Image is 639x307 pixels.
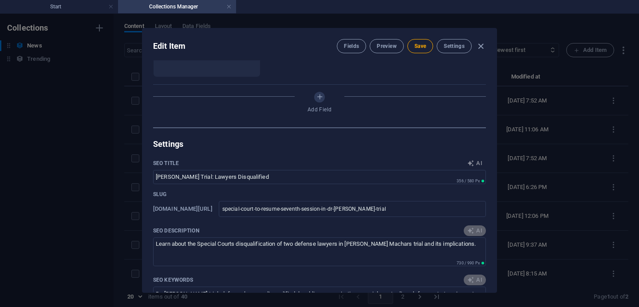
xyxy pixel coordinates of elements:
[118,2,236,12] h4: Collections Manager
[414,43,426,50] span: Save
[337,39,366,53] button: Fields
[153,191,166,198] p: Slug
[444,43,465,50] span: Settings
[153,227,199,234] label: The text in search results and social media
[407,39,433,53] button: Save
[377,43,396,50] span: Preview
[457,179,480,183] span: 356 / 580 Px
[153,160,179,167] p: SEO Title
[153,170,486,184] input: The page title in search results and browser tabs
[153,227,199,234] p: SEO Description
[153,139,486,150] h2: Settings
[153,204,213,214] h6: Slug is the URL under which this item can be found, so it must be unique.
[344,43,359,50] span: Fields
[370,39,403,53] button: Preview
[314,92,325,102] button: Add Field
[437,39,472,53] button: Settings
[455,260,486,266] span: Calculated pixel length in search results
[308,106,332,113] span: Add Field
[457,261,480,265] span: 730 / 990 Px
[153,276,193,283] p: SEO Keywords
[153,41,185,51] h2: Edit Item
[153,237,486,266] textarea: The text in search results and social media
[455,178,486,184] span: Calculated pixel length in search results
[153,160,179,167] label: The page title in search results and browser tabs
